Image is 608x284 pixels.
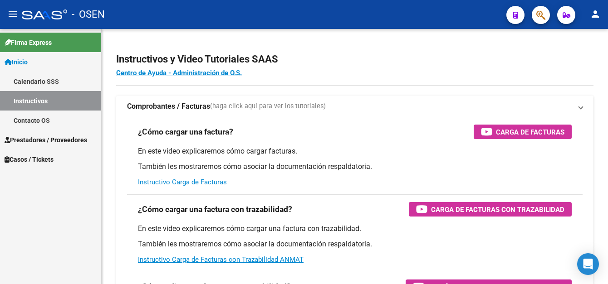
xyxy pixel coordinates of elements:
span: Prestadores / Proveedores [5,135,87,145]
mat-expansion-panel-header: Comprobantes / Facturas(haga click aquí para ver los tutoriales) [116,96,593,117]
mat-icon: person [590,9,601,19]
span: Firma Express [5,38,52,48]
strong: Comprobantes / Facturas [127,101,210,111]
a: Instructivo Carga de Facturas [138,178,227,186]
h2: Instructivos y Video Tutoriales SAAS [116,51,593,68]
p: También les mostraremos cómo asociar la documentación respaldatoria. [138,162,572,172]
mat-icon: menu [7,9,18,19]
span: Inicio [5,57,28,67]
span: Carga de Facturas con Trazabilidad [431,204,564,215]
p: También les mostraremos cómo asociar la documentación respaldatoria. [138,239,572,249]
p: En este video explicaremos cómo cargar una factura con trazabilidad. [138,224,572,234]
span: - OSEN [72,5,105,24]
a: Instructivo Carga de Facturas con Trazabilidad ANMAT [138,255,304,264]
button: Carga de Facturas [474,125,572,139]
button: Carga de Facturas con Trazabilidad [409,202,572,217]
p: En este video explicaremos cómo cargar facturas. [138,146,572,156]
a: Centro de Ayuda - Administración de O.S. [116,69,242,77]
span: (haga click aquí para ver los tutoriales) [210,101,326,111]
span: Carga de Facturas [496,126,564,138]
h3: ¿Cómo cargar una factura? [138,125,233,138]
div: Open Intercom Messenger [577,253,599,275]
span: Casos / Tickets [5,154,54,164]
h3: ¿Cómo cargar una factura con trazabilidad? [138,203,292,216]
